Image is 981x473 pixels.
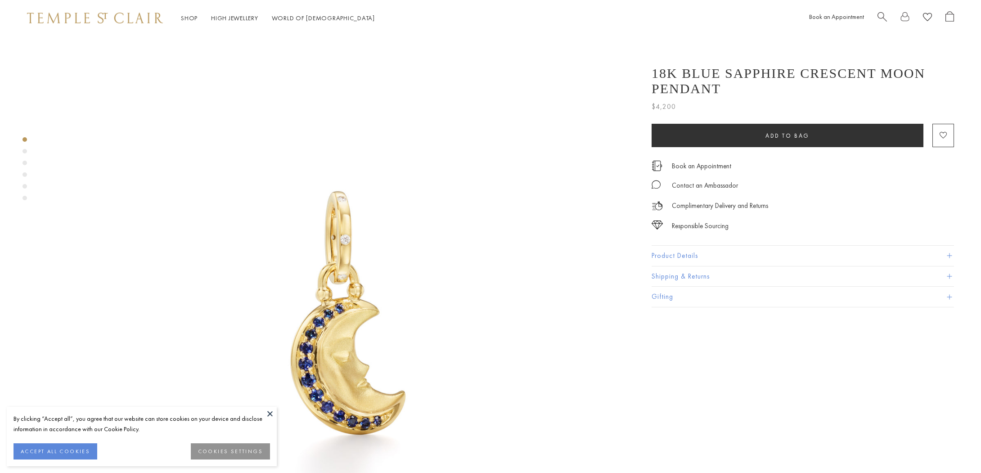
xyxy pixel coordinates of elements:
[652,221,663,230] img: icon_sourcing.svg
[181,13,375,24] nav: Main navigation
[672,161,731,171] a: Book an Appointment
[652,66,954,96] h1: 18K Blue Sapphire Crescent Moon Pendant
[809,13,864,21] a: Book an Appointment
[652,200,663,212] img: icon_delivery.svg
[272,14,375,22] a: World of [DEMOGRAPHIC_DATA]World of [DEMOGRAPHIC_DATA]
[672,200,768,212] p: Complimentary Delivery and Returns
[13,443,97,459] button: ACCEPT ALL COOKIES
[672,180,738,191] div: Contact an Ambassador
[22,135,27,207] div: Product gallery navigation
[652,161,662,171] img: icon_appointment.svg
[211,14,258,22] a: High JewelleryHigh Jewellery
[672,221,729,232] div: Responsible Sourcing
[13,414,270,434] div: By clicking “Accept all”, you agree that our website can store cookies on your device and disclos...
[652,101,676,113] span: $4,200
[181,14,198,22] a: ShopShop
[652,124,923,147] button: Add to bag
[945,11,954,25] a: Open Shopping Bag
[191,443,270,459] button: COOKIES SETTINGS
[652,287,954,307] button: Gifting
[652,180,661,189] img: MessageIcon-01_2.svg
[27,13,163,23] img: Temple St. Clair
[652,246,954,266] button: Product Details
[765,132,810,140] span: Add to bag
[652,266,954,287] button: Shipping & Returns
[877,11,887,25] a: Search
[923,11,932,25] a: View Wishlist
